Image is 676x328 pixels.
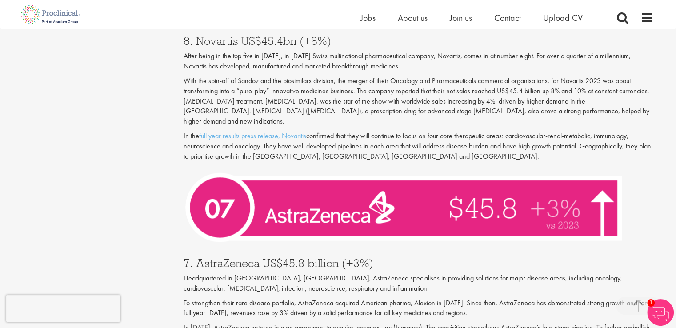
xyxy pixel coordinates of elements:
[184,257,654,268] h3: 7. AstraZeneca US$45.8 billion (+3%)
[184,35,654,47] h3: 8. Novartis US$45.4bn (+8%)
[398,12,428,24] a: About us
[543,12,583,24] a: Upload CV
[647,299,674,326] img: Chatbot
[184,298,654,318] p: To strengthen their rare disease portfolio, AstraZeneca acquired American pharma, Alexion in [DAT...
[184,51,654,72] p: After being in the top five in [DATE], in [DATE] Swiss multinational pharmaceutical company, Nova...
[199,131,306,140] a: full year results press release, Novaritis
[184,131,654,162] p: In the confirmed that they will continue to focus on four core therapeutic areas: cardiovascular-...
[184,76,654,127] p: With the spin-off of Sandoz and the biosimilars division, the merger of their Oncology and Pharma...
[647,299,655,307] span: 1
[6,295,120,322] iframe: reCAPTCHA
[494,12,521,24] a: Contact
[450,12,472,24] a: Join us
[184,273,654,293] p: Headquartered in [GEOGRAPHIC_DATA], [GEOGRAPHIC_DATA], AstraZeneca specialises in providing solut...
[360,12,376,24] a: Jobs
